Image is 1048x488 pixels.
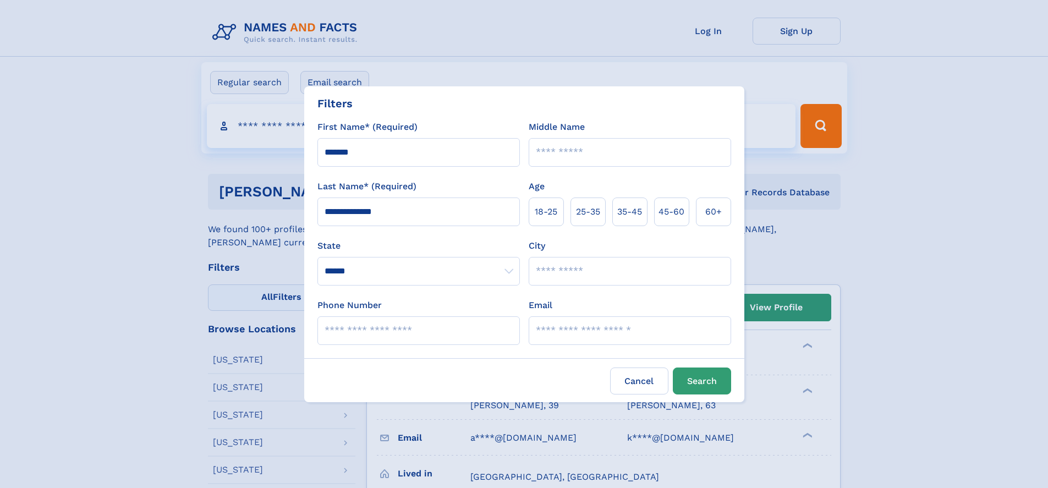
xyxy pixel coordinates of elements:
[529,239,545,253] label: City
[705,205,722,218] span: 60+
[317,95,353,112] div: Filters
[610,368,668,394] label: Cancel
[317,239,520,253] label: State
[317,299,382,312] label: Phone Number
[529,299,552,312] label: Email
[659,205,684,218] span: 45‑60
[576,205,600,218] span: 25‑35
[529,180,545,193] label: Age
[673,368,731,394] button: Search
[529,120,585,134] label: Middle Name
[317,180,416,193] label: Last Name* (Required)
[617,205,642,218] span: 35‑45
[317,120,418,134] label: First Name* (Required)
[535,205,557,218] span: 18‑25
